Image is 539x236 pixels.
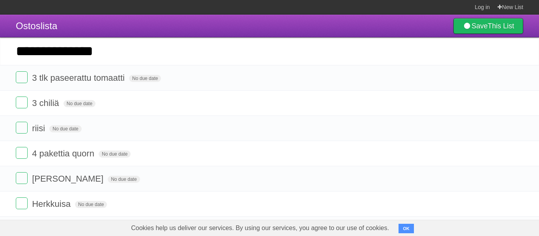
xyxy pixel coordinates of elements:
[16,71,28,83] label: Done
[399,224,414,233] button: OK
[129,75,161,82] span: No due date
[32,199,73,209] span: Herkkuisa
[75,201,107,208] span: No due date
[16,147,28,159] label: Done
[123,220,397,236] span: Cookies help us deliver our services. By using our services, you agree to our use of cookies.
[99,151,131,158] span: No due date
[49,125,81,132] span: No due date
[16,122,28,134] label: Done
[16,97,28,108] label: Done
[16,20,57,31] span: Ostoslista
[108,176,140,183] span: No due date
[32,123,47,133] span: riisi
[32,98,61,108] span: 3 chiliä
[32,149,96,158] span: 4 pakettia quorn
[32,73,127,83] span: 3 tlk paseerattu tomaatti
[16,172,28,184] label: Done
[32,174,105,184] span: [PERSON_NAME]
[453,18,523,34] a: SaveThis List
[488,22,514,30] b: This List
[64,100,95,107] span: No due date
[16,197,28,209] label: Done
